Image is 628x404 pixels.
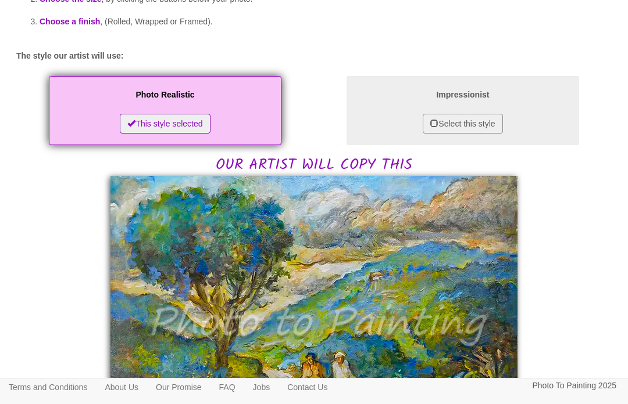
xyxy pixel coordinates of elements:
button: This style selected [120,114,210,134]
button: Select this style [423,114,502,134]
p: Photo To Painting 2025 [532,378,616,393]
h2: OUR ARTIST WILL COPY THIS [16,73,612,173]
a: Our Promise [147,378,210,396]
li: , (Rolled, Wrapped or Framed). [40,10,612,33]
a: FAQ [210,378,244,396]
a: Jobs [244,378,279,396]
span: Choose a finish [40,17,100,26]
label: The style our artist will use: [16,50,123,62]
p: Photo Realistic [60,88,270,102]
p: Impressionist [358,88,568,102]
a: About Us [96,378,147,396]
a: Contact Us [279,378,336,396]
